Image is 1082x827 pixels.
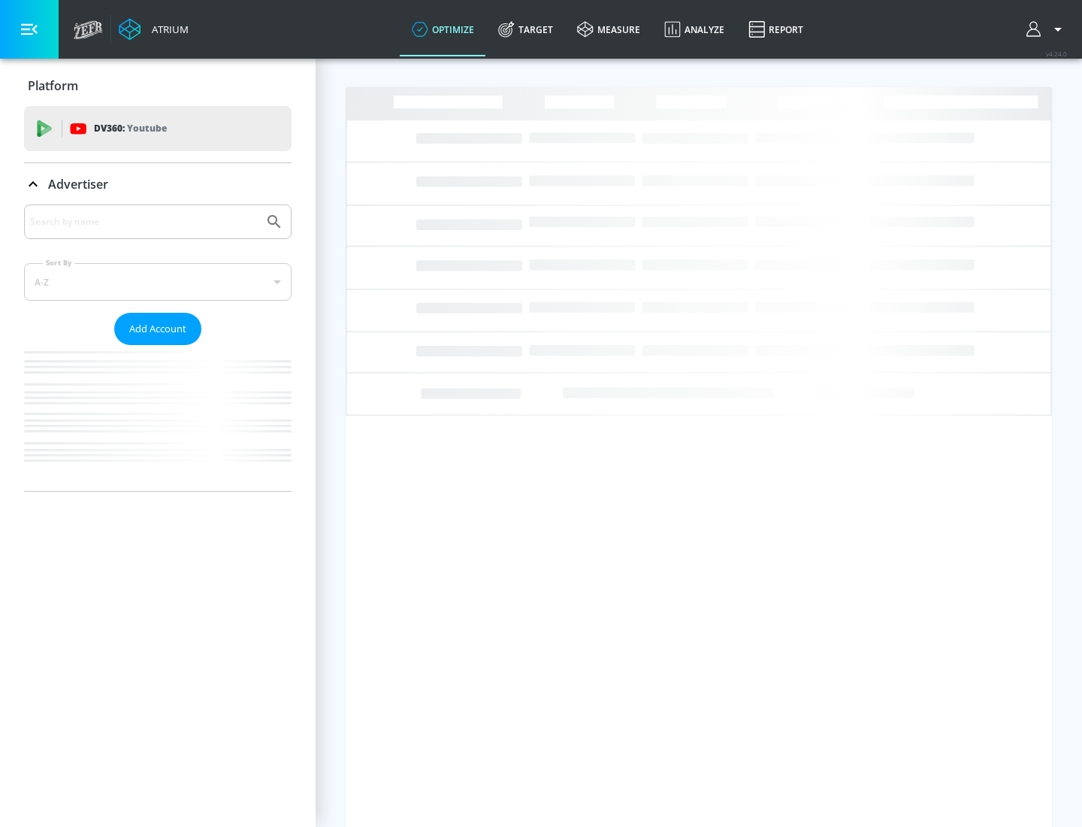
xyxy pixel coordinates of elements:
label: Sort By [43,258,75,268]
div: DV360: Youtube [24,106,292,151]
span: Add Account [129,320,186,338]
p: Youtube [127,120,167,136]
p: Advertiser [48,176,108,192]
a: Report [736,2,815,56]
a: measure [565,2,652,56]
input: Search by name [30,212,258,232]
div: Advertiser [24,204,292,491]
div: Platform [24,65,292,107]
p: DV360: [94,120,167,137]
a: Analyze [652,2,736,56]
p: Platform [28,77,78,94]
div: A-Z [24,263,292,301]
a: optimize [400,2,486,56]
div: Atrium [146,23,189,36]
nav: list of Advertiser [24,345,292,491]
a: Atrium [119,18,189,41]
a: Target [486,2,565,56]
div: Advertiser [24,163,292,205]
button: Add Account [114,313,201,345]
span: v 4.24.0 [1046,50,1067,58]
